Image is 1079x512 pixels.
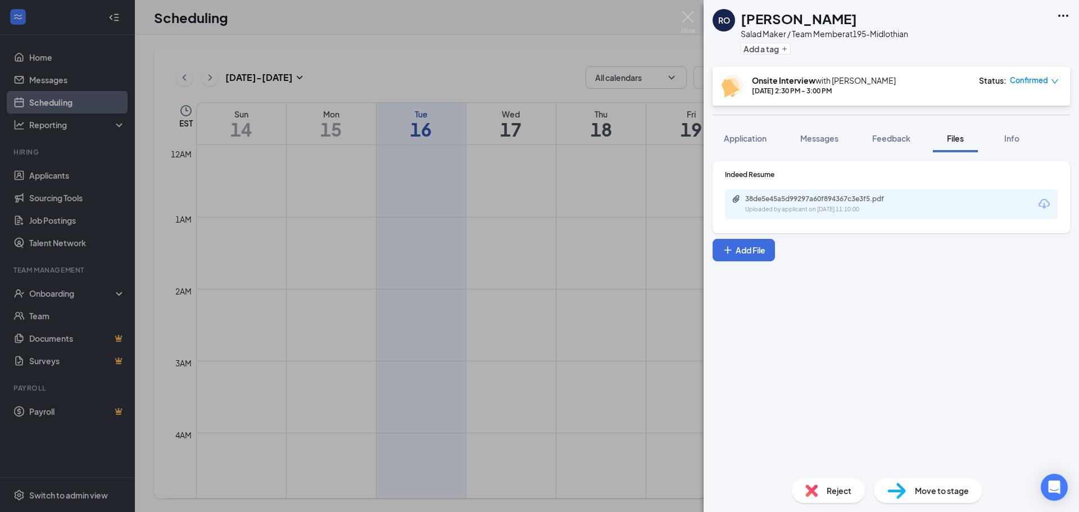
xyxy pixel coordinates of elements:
div: Status : [979,75,1007,86]
div: 38de5e45a5d99297a60f894367c3e3f5.pdf [745,194,903,203]
svg: Plus [781,46,788,52]
svg: Ellipses [1057,9,1070,22]
span: Feedback [872,133,910,143]
span: Files [947,133,964,143]
div: Open Intercom Messenger [1041,474,1068,501]
button: Add FilePlus [713,239,775,261]
a: Paperclip38de5e45a5d99297a60f894367c3e3f5.pdfUploaded by applicant on [DATE] 11:10:00 [732,194,914,214]
span: down [1051,78,1059,85]
div: Indeed Resume [725,170,1058,179]
div: with [PERSON_NAME] [752,75,896,86]
div: [DATE] 2:30 PM - 3:00 PM [752,86,896,96]
h1: [PERSON_NAME] [741,9,857,28]
span: Move to stage [915,484,969,497]
span: Confirmed [1010,75,1048,86]
span: Info [1004,133,1019,143]
b: Onsite Interview [752,75,815,85]
span: Messages [800,133,838,143]
div: RO [718,15,730,26]
button: PlusAdd a tag [741,43,791,55]
svg: Plus [722,244,733,256]
div: Salad Maker / Team Member at 195-Midlothian [741,28,908,39]
svg: Download [1037,197,1051,211]
span: Application [724,133,767,143]
div: Uploaded by applicant on [DATE] 11:10:00 [745,205,914,214]
span: Reject [827,484,851,497]
svg: Paperclip [732,194,741,203]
